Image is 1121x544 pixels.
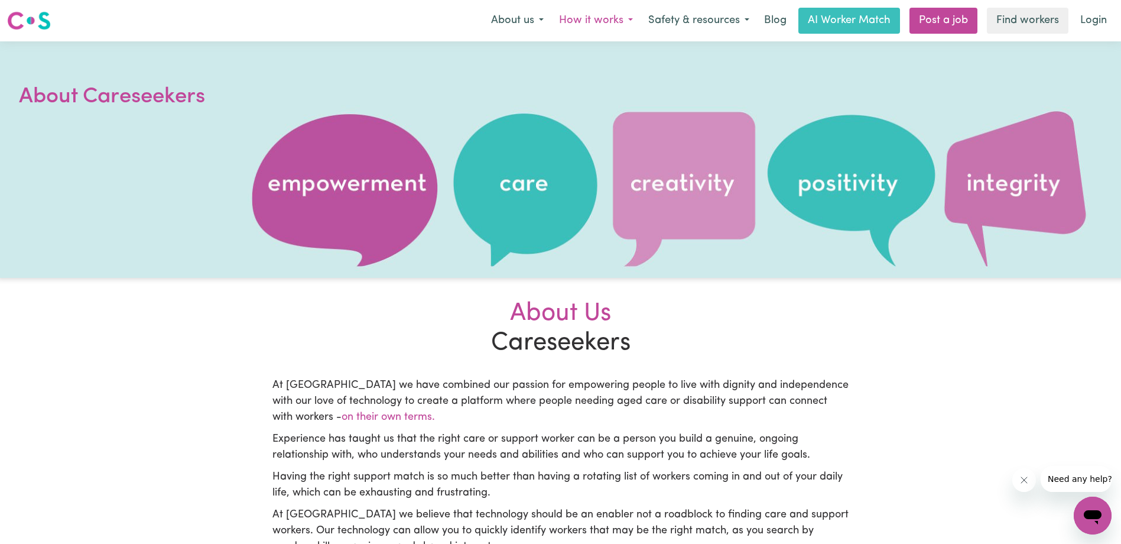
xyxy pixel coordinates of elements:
[19,82,303,112] h1: About Careseekers
[1041,466,1112,492] iframe: Message from company
[272,432,849,464] p: Experience has taught us that the right care or support worker can be a person you build a genuin...
[909,8,977,34] a: Post a job
[7,8,72,18] span: Need any help?
[7,10,51,31] img: Careseekers logo
[1012,468,1036,492] iframe: Close message
[987,8,1068,34] a: Find workers
[272,299,849,329] div: About Us
[7,7,51,34] a: Careseekers logo
[798,8,900,34] a: AI Worker Match
[342,412,435,423] span: on their own terms.
[1074,497,1112,535] iframe: Button to launch messaging window
[272,378,849,426] p: At [GEOGRAPHIC_DATA] we have combined our passion for empowering people to live with dignity and ...
[265,299,856,359] h2: Careseekers
[1073,8,1114,34] a: Login
[551,8,641,33] button: How it works
[757,8,794,34] a: Blog
[641,8,757,33] button: Safety & resources
[483,8,551,33] button: About us
[272,469,849,501] p: Having the right support match is so much better than having a rotating list of workers coming in...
